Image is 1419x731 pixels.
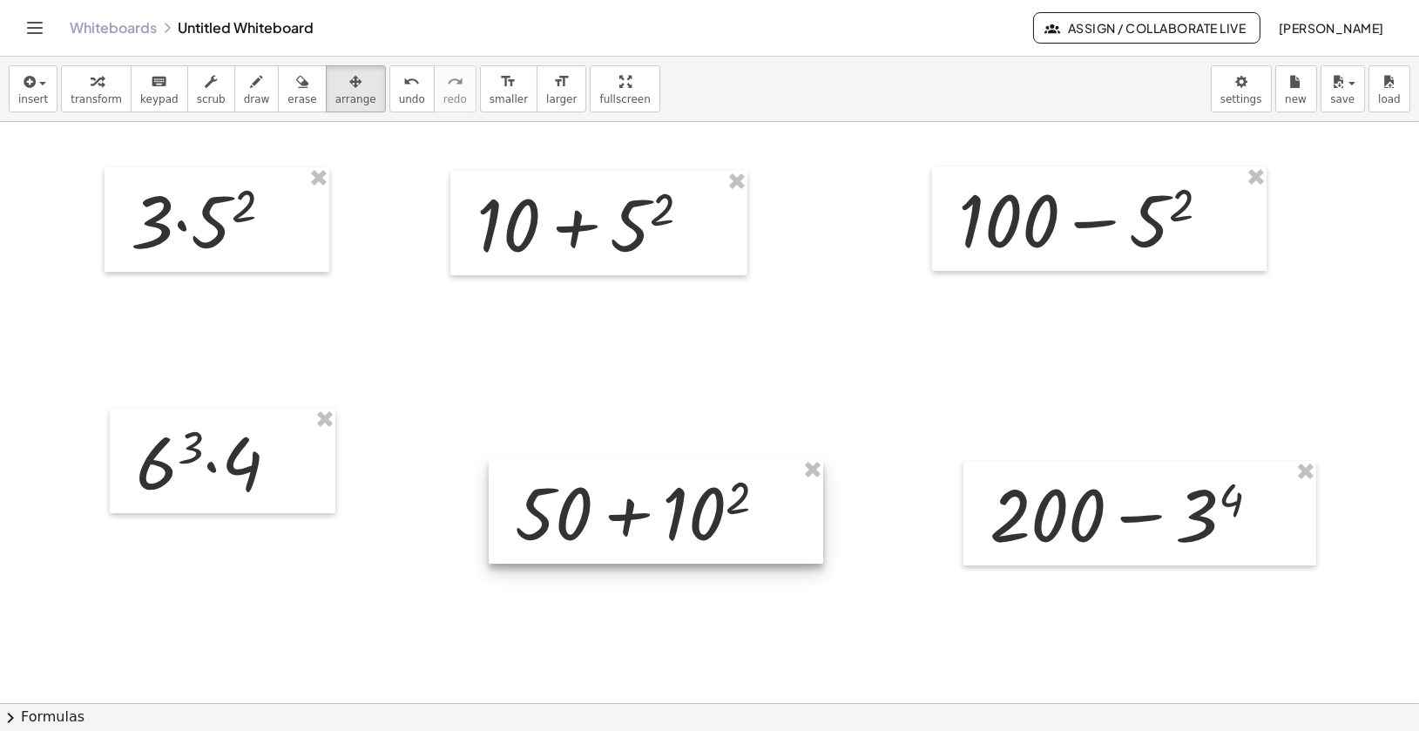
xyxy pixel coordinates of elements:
span: arrange [335,93,376,105]
button: save [1321,65,1365,112]
span: draw [244,93,270,105]
span: larger [546,93,577,105]
button: [PERSON_NAME] [1264,12,1398,44]
button: Assign / Collaborate Live [1033,12,1260,44]
span: scrub [197,93,226,105]
button: settings [1211,65,1272,112]
span: erase [287,93,316,105]
button: insert [9,65,57,112]
button: scrub [187,65,235,112]
span: smaller [490,93,528,105]
span: redo [443,93,467,105]
span: new [1285,93,1307,105]
i: format_size [553,71,570,92]
i: undo [403,71,420,92]
button: arrange [326,65,386,112]
button: draw [234,65,280,112]
button: keyboardkeypad [131,65,188,112]
span: fullscreen [599,93,650,105]
i: redo [447,71,463,92]
span: save [1330,93,1355,105]
button: format_sizelarger [537,65,586,112]
button: format_sizesmaller [480,65,537,112]
button: load [1368,65,1410,112]
i: keyboard [151,71,167,92]
button: undoundo [389,65,435,112]
button: Toggle navigation [21,14,49,42]
span: [PERSON_NAME] [1278,20,1384,36]
span: insert [18,93,48,105]
button: transform [61,65,132,112]
span: settings [1220,93,1262,105]
button: redoredo [434,65,476,112]
a: Whiteboards [70,19,157,37]
span: transform [71,93,122,105]
span: Assign / Collaborate Live [1048,20,1246,36]
span: keypad [140,93,179,105]
span: undo [399,93,425,105]
span: load [1378,93,1401,105]
button: new [1275,65,1317,112]
button: erase [278,65,326,112]
button: fullscreen [590,65,659,112]
i: format_size [500,71,517,92]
